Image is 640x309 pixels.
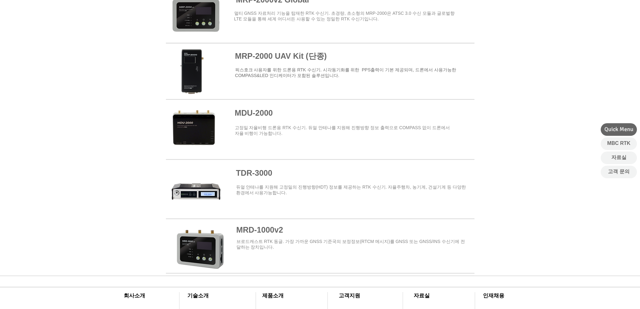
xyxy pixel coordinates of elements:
span: MBC RTK [607,140,631,147]
span: ​인재채용 [483,293,504,299]
span: Quick Menu [604,125,633,133]
div: Quick Menu [601,123,637,136]
span: ​고객지원 [339,293,360,299]
span: 자료실 [611,154,626,161]
a: MBC RTK [601,137,637,150]
iframe: Wix Chat [568,282,640,309]
span: ​회사소개 [124,293,145,299]
span: ​기술소개 [187,293,209,299]
a: 고객 문의 [601,166,637,178]
span: ​제품소개 [262,293,284,299]
span: 고객 문의 [608,168,629,175]
span: ​자료실 [414,293,430,299]
a: 자료실 [601,152,637,164]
